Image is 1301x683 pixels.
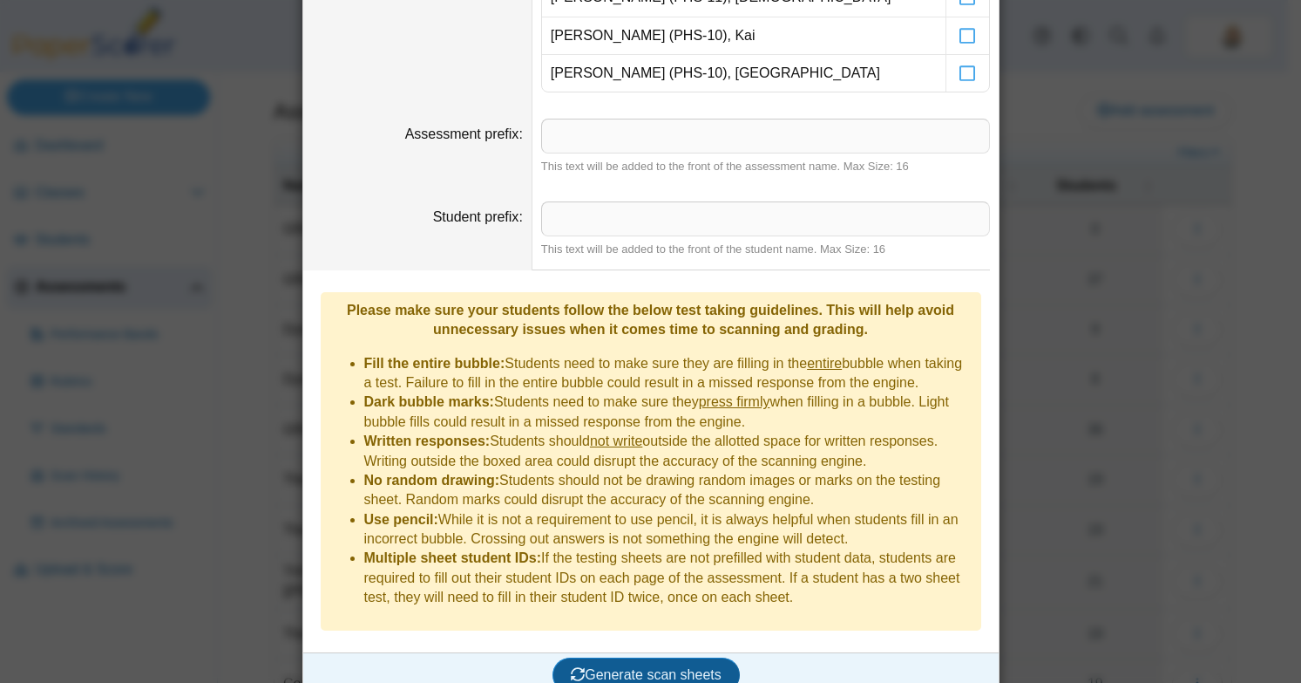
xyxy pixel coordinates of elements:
[699,394,770,409] u: press firmly
[405,126,523,141] label: Assessment prefix
[364,434,491,448] b: Written responses:
[590,434,642,448] u: not write
[364,432,972,471] li: Students should outside the allotted space for written responses. Writing outside the boxed area ...
[541,242,990,257] div: This text will be added to the front of the student name. Max Size: 16
[364,471,972,510] li: Students should not be drawing random images or marks on the testing sheet. Random marks could di...
[364,356,505,371] b: Fill the entire bubble:
[541,159,990,174] div: This text will be added to the front of the assessment name. Max Size: 16
[364,549,972,607] li: If the testing sheets are not prefilled with student data, students are required to fill out thei...
[364,512,438,527] b: Use pencil:
[364,354,972,393] li: Students need to make sure they are filling in the bubble when taking a test. Failure to fill in ...
[364,394,494,409] b: Dark bubble marks:
[364,510,972,550] li: While it is not a requirement to use pencil, it is always helpful when students fill in an incorr...
[542,55,945,92] td: [PERSON_NAME] (PHS-10), [GEOGRAPHIC_DATA]
[807,356,842,371] u: entire
[364,473,500,488] b: No random drawing:
[433,209,523,224] label: Student prefix
[542,17,945,55] td: [PERSON_NAME] (PHS-10), Kai
[364,550,542,565] b: Multiple sheet student IDs:
[364,393,972,432] li: Students need to make sure they when filling in a bubble. Light bubble fills could result in a mi...
[347,303,954,337] b: Please make sure your students follow the below test taking guidelines. This will help avoid unne...
[571,667,722,682] span: Generate scan sheets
